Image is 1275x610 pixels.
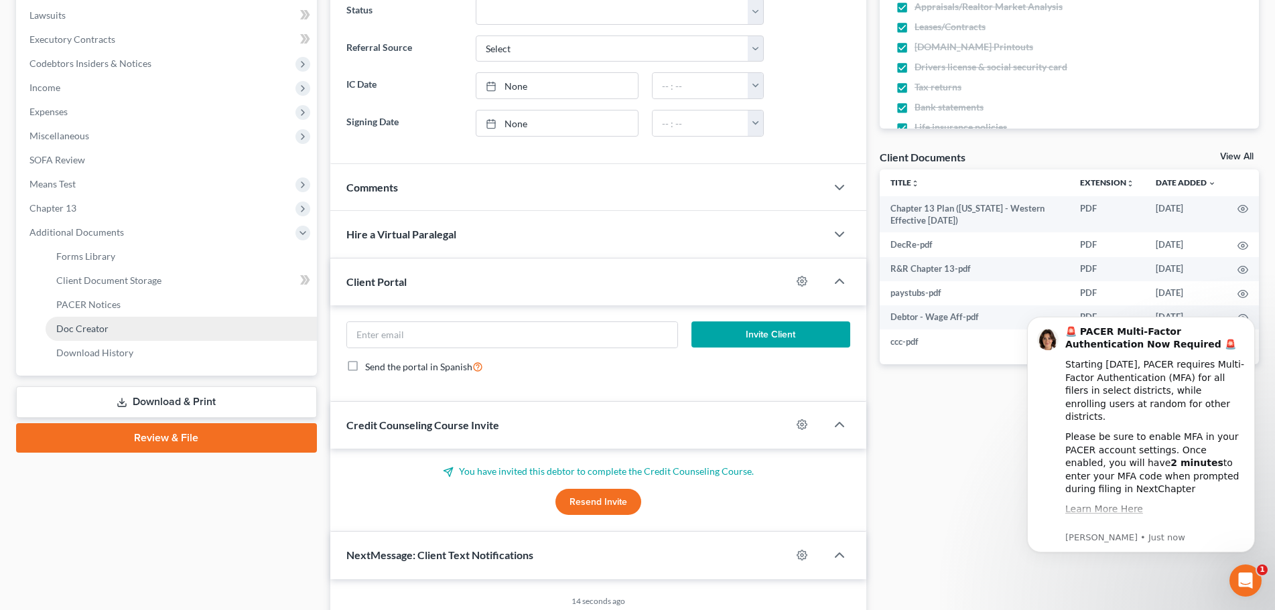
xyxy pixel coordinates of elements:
[1145,196,1227,233] td: [DATE]
[29,154,85,165] span: SOFA Review
[19,317,249,341] div: Adding Income
[880,150,965,164] div: Client Documents
[915,121,1007,134] span: Life insurance policies
[19,148,317,172] a: SOFA Review
[346,465,850,478] p: You have invited this debtor to complete the Credit Counseling Course.
[1145,257,1227,281] td: [DATE]
[880,257,1069,281] td: R&R Chapter 13-pdf
[29,130,89,141] span: Miscellaneous
[27,228,109,242] span: Search for help
[159,21,186,48] img: Profile image for James
[476,73,638,98] a: None
[13,157,255,208] div: Send us a messageWe typically reply in a few hours
[16,386,317,418] a: Download & Print
[346,595,850,607] div: 14 seconds ago
[1069,257,1145,281] td: PDF
[915,40,1033,54] span: [DOMAIN_NAME] Printouts
[56,347,133,358] span: Download History
[29,58,151,69] span: Codebtors Insiders & Notices
[27,183,224,197] div: We typically reply in a few hours
[29,202,76,214] span: Chapter 13
[29,106,68,117] span: Expenses
[111,451,157,461] span: Messages
[1007,297,1275,574] iframe: Intercom notifications message
[46,317,317,341] a: Doc Creator
[89,418,178,471] button: Messages
[880,196,1069,233] td: Chapter 13 Plan ([US_STATE] - Western Effective [DATE])
[880,329,1069,354] td: ccc-pdf
[890,177,919,187] a: Titleunfold_more
[29,226,124,238] span: Additional Documents
[1080,177,1134,187] a: Extensionunfold_more
[1069,281,1145,305] td: PDF
[29,178,76,189] span: Means Test
[19,3,317,27] a: Lawsuits
[915,100,984,114] span: Bank statements
[19,253,249,292] div: Statement of Financial Affairs - Payments Made in the Last 90 days
[46,269,317,293] a: Client Document Storage
[915,60,1067,74] span: Drivers license & social security card
[56,250,115,262] span: Forms Library
[346,275,407,288] span: Client Portal
[346,418,499,431] span: Credit Counseling Course Invite
[1220,152,1254,161] a: View All
[911,179,919,187] i: unfold_more
[340,72,469,99] label: IC Date
[16,423,317,453] a: Review & File
[653,110,749,136] input: -- : --
[1145,281,1227,305] td: [DATE]
[653,73,749,98] input: -- : --
[27,27,133,44] img: logo
[880,281,1069,305] td: paystubs-pdf
[340,35,469,62] label: Referral Source
[346,181,398,194] span: Comments
[1208,179,1216,187] i: expand_more
[340,110,469,137] label: Signing Date
[1145,232,1227,256] td: [DATE]
[56,275,161,286] span: Client Document Storage
[365,361,472,372] span: Send the portal in Spanish
[56,299,121,310] span: PACER Notices
[27,258,224,287] div: Statement of Financial Affairs - Payments Made in the Last 90 days
[555,489,641,516] button: Resend Invite
[27,95,241,118] p: Hi there!
[346,228,456,240] span: Hire a Virtual Paralegal
[185,21,212,48] img: Profile image for Lindsey
[476,110,638,136] a: None
[880,232,1069,256] td: DecRe-pdf
[27,347,224,389] div: Statement of Financial Affairs - Property Repossessed, Foreclosed, Garnished, Attached, Seized, o...
[880,305,1069,329] td: Debtor - Wage Aff-pdf
[1156,177,1216,187] a: Date Added expand_more
[1069,196,1145,233] td: PDF
[1257,564,1268,575] span: 1
[212,451,234,461] span: Help
[46,244,317,269] a: Forms Library
[19,292,249,317] div: Attorney's Disclosure of Compensation
[27,322,224,336] div: Adding Income
[1229,564,1262,597] iframe: Intercom live chat
[29,9,66,21] span: Lawsuits
[347,322,677,348] input: Enter email
[210,21,237,48] img: Profile image for Katie
[19,341,249,394] div: Statement of Financial Affairs - Property Repossessed, Foreclosed, Garnished, Attached, Seized, o...
[27,118,241,141] p: How can we help?
[691,321,850,348] button: Invite Client
[346,548,533,561] span: NextMessage: Client Text Notifications
[46,293,317,317] a: PACER Notices
[29,451,60,461] span: Home
[29,33,115,45] span: Executory Contracts
[27,297,224,311] div: Attorney's Disclosure of Compensation
[915,20,986,33] span: Leases/Contracts
[1069,232,1145,256] td: PDF
[29,82,60,93] span: Income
